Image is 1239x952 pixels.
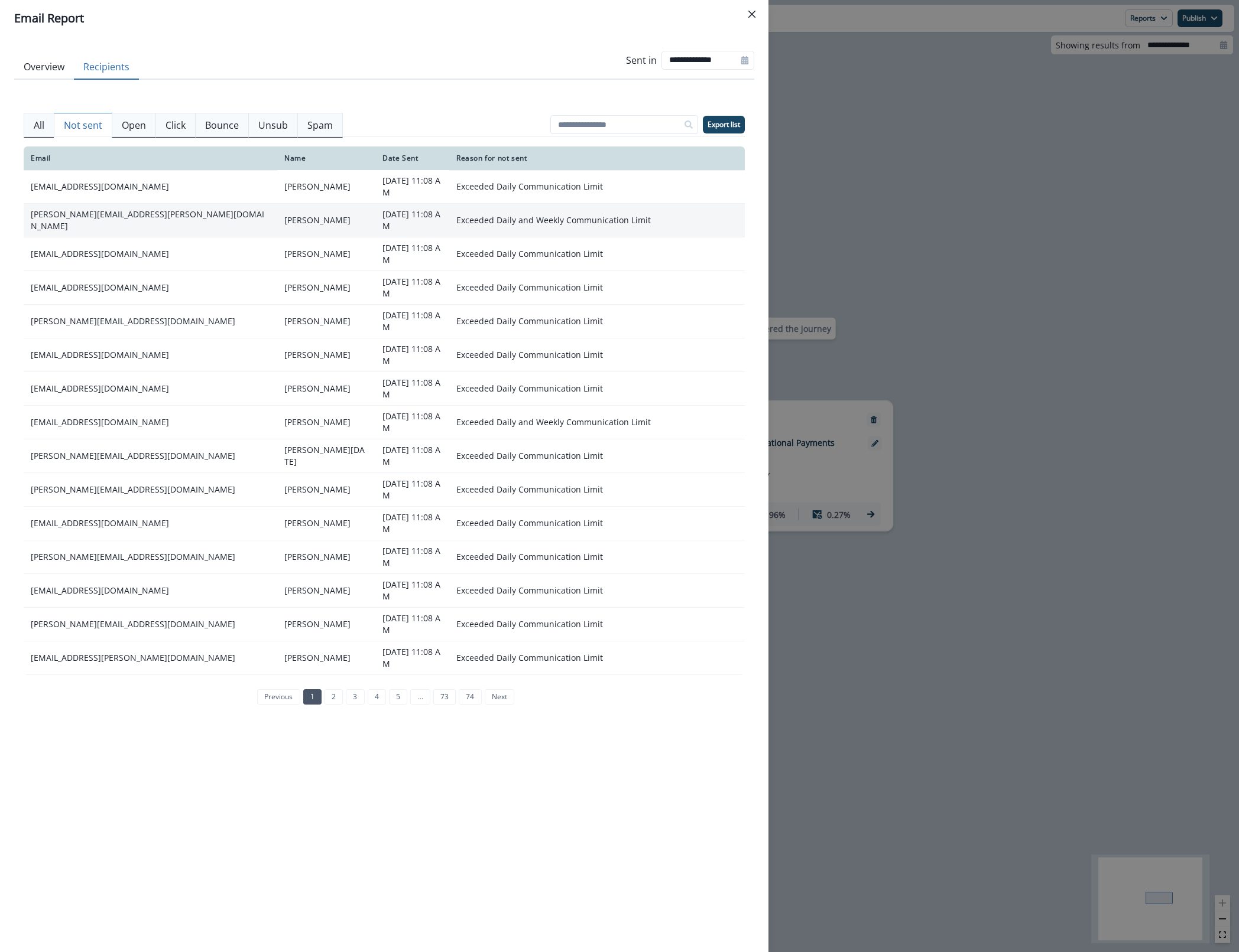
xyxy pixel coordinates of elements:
td: Exceeded Daily Communication Limit [449,540,745,574]
p: Export list [708,120,740,129]
a: Page 73 [433,689,456,705]
td: Exceeded Daily Communication Limit [449,271,745,305]
td: [PERSON_NAME] [277,271,375,305]
p: [DATE] 11:08 AM [382,309,442,333]
button: Recipients [74,55,139,80]
td: [EMAIL_ADDRESS][DOMAIN_NAME] [24,507,277,540]
td: [PERSON_NAME] [277,473,375,507]
td: [EMAIL_ADDRESS][DOMAIN_NAME] [24,372,277,406]
td: Exceeded Daily Communication Limit [449,439,745,473]
button: Export list [703,116,745,133]
td: Exceeded Daily Communication Limit [449,305,745,338]
a: Page 4 [368,689,386,705]
a: Page 2 [325,689,343,705]
td: [PERSON_NAME] [277,608,375,641]
p: Sent in [626,53,657,67]
td: [PERSON_NAME][EMAIL_ADDRESS][PERSON_NAME][DOMAIN_NAME] [24,204,277,237]
td: [PERSON_NAME][EMAIL_ADDRESS][DOMAIN_NAME] [24,473,277,507]
p: Click [166,118,186,132]
p: Unsub [258,118,288,132]
div: Date Sent [382,154,442,163]
a: Page 1 is your current page [303,689,322,705]
td: [EMAIL_ADDRESS][DOMAIN_NAME] [24,237,277,271]
td: [PERSON_NAME] [277,338,375,372]
p: [DATE] 11:08 AM [382,646,442,670]
a: Jump forward [410,689,430,705]
div: Email [31,154,270,163]
td: [PERSON_NAME] [277,305,375,338]
a: Page 74 [459,689,481,705]
a: Page 3 [346,689,364,705]
button: Overview [14,55,74,80]
td: Exceeded Daily and Weekly Communication Limit [449,204,745,237]
td: Exceeded Daily Communication Limit [449,574,745,608]
td: Exceeded Daily Communication Limit [449,170,745,204]
button: Close [742,5,761,24]
td: [EMAIL_ADDRESS][DOMAIN_NAME] [24,338,277,372]
p: [DATE] 11:08 AM [382,242,442,266]
p: [DATE] 11:08 AM [382,545,442,569]
td: [PERSON_NAME] [277,170,375,204]
td: Exceeded Daily Communication Limit [449,507,745,540]
p: [DATE] 11:08 AM [382,579,442,602]
td: [PERSON_NAME] [277,237,375,271]
p: Not sent [64,118,102,132]
td: [PERSON_NAME][EMAIL_ADDRESS][DOMAIN_NAME] [24,540,277,574]
td: [PERSON_NAME] [277,204,375,237]
td: [PERSON_NAME] [277,372,375,406]
a: Next page [485,689,514,705]
p: [DATE] 11:08 AM [382,612,442,636]
td: [EMAIL_ADDRESS][DOMAIN_NAME] [24,271,277,305]
td: [PERSON_NAME] [277,540,375,574]
td: Exceeded Daily Communication Limit [449,641,745,675]
p: [DATE] 11:08 AM [382,478,442,501]
td: Exceeded Daily Communication Limit [449,608,745,641]
div: Reason for not sent [456,154,738,163]
p: All [34,118,44,132]
td: [EMAIL_ADDRESS][DOMAIN_NAME] [24,574,277,608]
td: [PERSON_NAME] [277,507,375,540]
td: [EMAIL_ADDRESS][PERSON_NAME][DOMAIN_NAME] [24,641,277,675]
p: [DATE] 11:08 AM [382,511,442,535]
td: [PERSON_NAME][EMAIL_ADDRESS][DOMAIN_NAME] [24,305,277,338]
td: Exceeded Daily Communication Limit [449,372,745,406]
td: Exceeded Daily and Weekly Communication Limit [449,406,745,439]
p: Spam [307,118,333,132]
p: [DATE] 11:08 AM [382,208,442,232]
p: [DATE] 11:08 AM [382,276,442,299]
ul: Pagination [254,689,514,705]
td: [EMAIL_ADDRESS][DOMAIN_NAME] [24,406,277,439]
p: [DATE] 11:08 AM [382,377,442,400]
td: [PERSON_NAME] [277,406,375,439]
td: Exceeded Daily Communication Limit [449,237,745,271]
td: [EMAIL_ADDRESS][DOMAIN_NAME] [24,170,277,204]
td: [PERSON_NAME][EMAIL_ADDRESS][DOMAIN_NAME] [24,608,277,641]
td: [PERSON_NAME][DATE] [277,439,375,473]
p: Open [122,118,146,132]
p: [DATE] 11:08 AM [382,343,442,367]
a: Page 5 [389,689,407,705]
p: [DATE] 11:08 AM [382,175,442,198]
td: [PERSON_NAME] [277,641,375,675]
td: [PERSON_NAME][EMAIL_ADDRESS][DOMAIN_NAME] [24,439,277,473]
p: [DATE] 11:08 AM [382,444,442,468]
div: Name [284,154,368,163]
div: Email Report [14,9,754,27]
td: Exceeded Daily Communication Limit [449,473,745,507]
p: Bounce [205,118,239,132]
td: [PERSON_NAME] [277,574,375,608]
p: [DATE] 11:08 AM [382,410,442,434]
td: Exceeded Daily Communication Limit [449,338,745,372]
